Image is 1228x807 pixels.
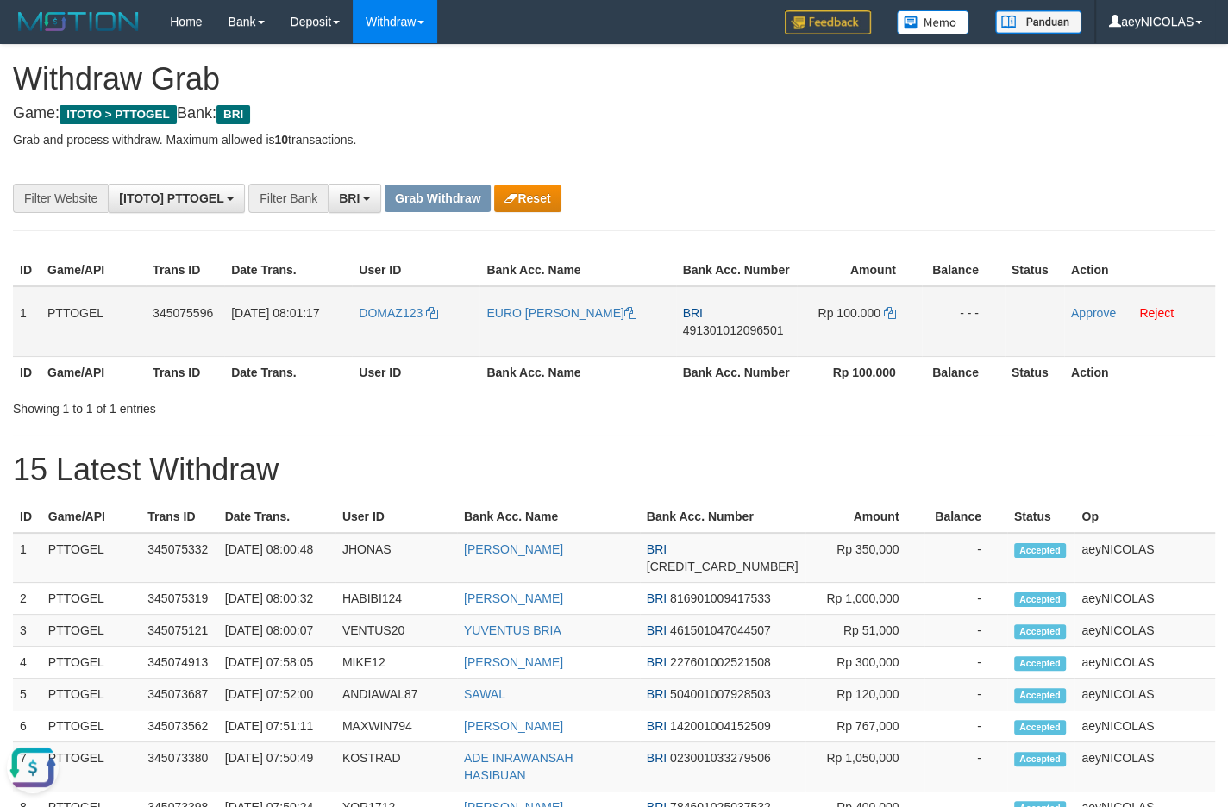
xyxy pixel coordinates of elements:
td: KOSTRAD [335,742,457,791]
a: Approve [1071,306,1116,320]
td: ANDIAWAL87 [335,679,457,710]
td: aeyNICOLAS [1074,615,1215,647]
td: [DATE] 07:50:49 [218,742,335,791]
a: [PERSON_NAME] [464,719,563,733]
a: DOMAZ123 [359,306,438,320]
th: Bank Acc. Name [457,501,640,533]
button: Reset [494,185,561,212]
td: [DATE] 08:00:48 [218,533,335,583]
td: 345075121 [141,615,217,647]
div: Filter Website [13,184,108,213]
th: Action [1064,356,1215,388]
a: Reject [1139,306,1174,320]
span: BRI [647,751,667,765]
th: User ID [335,501,457,533]
span: Copy 142001004152509 to clipboard [670,719,771,733]
span: BRI [647,687,667,701]
td: 1 [13,533,41,583]
span: Rp 100.000 [818,306,880,320]
span: DOMAZ123 [359,306,423,320]
td: - [924,710,1006,742]
th: Date Trans. [224,254,352,286]
th: Game/API [41,254,146,286]
td: - [924,615,1006,647]
th: ID [13,356,41,388]
img: MOTION_logo.png [13,9,144,34]
span: Accepted [1014,720,1066,735]
div: Showing 1 to 1 of 1 entries [13,393,498,417]
td: PTTOGEL [41,286,146,357]
h1: 15 Latest Withdraw [13,453,1215,487]
th: Bank Acc. Number [676,356,797,388]
td: aeyNICOLAS [1074,533,1215,583]
button: BRI [328,184,381,213]
td: Rp 767,000 [805,710,925,742]
span: BRI [647,655,667,669]
span: Accepted [1014,752,1066,766]
span: Accepted [1014,688,1066,703]
td: [DATE] 07:58:05 [218,647,335,679]
span: [ITOTO] PTTOGEL [119,191,223,205]
th: Amount [805,501,925,533]
img: Feedback.jpg [785,10,871,34]
td: HABIBI124 [335,583,457,615]
td: 1 [13,286,41,357]
strong: 10 [274,133,288,147]
td: [DATE] 07:51:11 [218,710,335,742]
span: Accepted [1014,624,1066,639]
span: Copy 461501047044507 to clipboard [670,623,771,637]
h1: Withdraw Grab [13,62,1215,97]
th: Bank Acc. Name [479,356,675,388]
span: Copy 504001007928503 to clipboard [670,687,771,701]
td: aeyNICOLAS [1074,583,1215,615]
th: ID [13,254,41,286]
th: Balance [922,356,1005,388]
span: BRI [647,719,667,733]
th: Status [1007,501,1075,533]
span: BRI [647,542,667,556]
td: - [924,742,1006,791]
th: Date Trans. [218,501,335,533]
td: [DATE] 07:52:00 [218,679,335,710]
button: [ITOTO] PTTOGEL [108,184,245,213]
td: Rp 51,000 [805,615,925,647]
th: Date Trans. [224,356,352,388]
td: - [924,533,1006,583]
a: SAWAL [464,687,505,701]
td: PTTOGEL [41,742,141,791]
td: JHONAS [335,533,457,583]
td: MIKE12 [335,647,457,679]
a: [PERSON_NAME] [464,655,563,669]
td: Rp 1,000,000 [805,583,925,615]
td: 345074913 [141,647,217,679]
th: Game/API [41,501,141,533]
h4: Game: Bank: [13,105,1215,122]
span: Copy 816901009417533 to clipboard [670,591,771,605]
td: 345075319 [141,583,217,615]
td: VENTUS20 [335,615,457,647]
td: [DATE] 08:00:32 [218,583,335,615]
span: Copy 491301012096501 to clipboard [683,323,784,337]
span: Accepted [1014,656,1066,671]
span: BRI [647,623,667,637]
p: Grab and process withdraw. Maximum allowed is transactions. [13,131,1215,148]
td: Rp 300,000 [805,647,925,679]
th: Balance [922,254,1005,286]
td: - [924,679,1006,710]
a: EURO [PERSON_NAME] [486,306,636,320]
td: aeyNICOLAS [1074,742,1215,791]
a: Copy 100000 to clipboard [884,306,896,320]
span: Accepted [1014,592,1066,607]
th: Rp 100.000 [797,356,922,388]
span: BRI [339,191,360,205]
td: Rp 350,000 [805,533,925,583]
th: Amount [797,254,922,286]
td: 2 [13,583,41,615]
td: - [924,647,1006,679]
td: - - - [922,286,1005,357]
td: Rp 120,000 [805,679,925,710]
th: Bank Acc. Number [640,501,805,533]
td: MAXWIN794 [335,710,457,742]
td: 345075332 [141,533,217,583]
th: Trans ID [146,356,224,388]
